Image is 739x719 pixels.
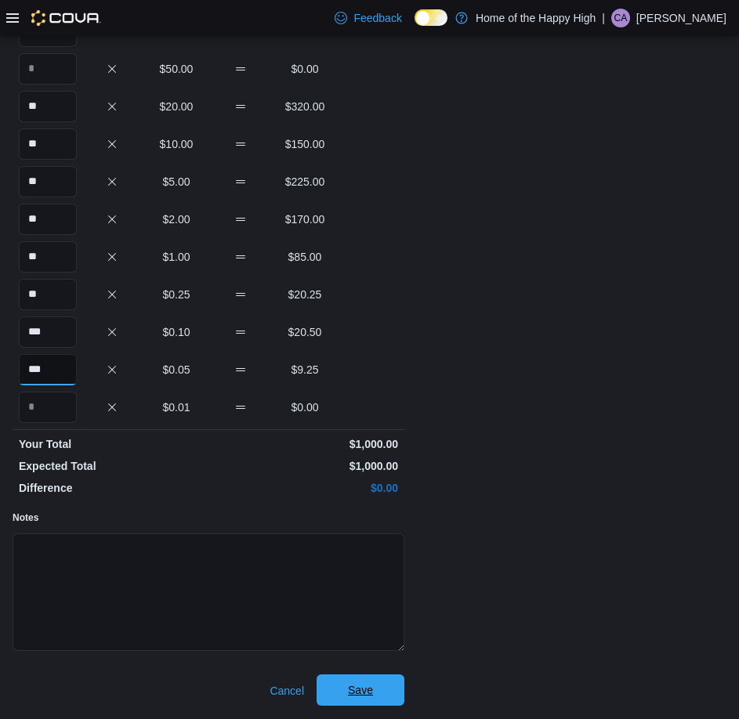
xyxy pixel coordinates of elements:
p: $10.00 [147,136,205,152]
p: $225.00 [276,174,334,190]
p: $0.25 [147,287,205,302]
p: $0.10 [147,324,205,340]
p: $20.00 [147,99,205,114]
button: Save [317,674,404,706]
p: $0.00 [276,399,334,415]
input: Quantity [19,91,77,122]
p: $0.00 [212,480,398,496]
span: Save [348,682,373,698]
p: $0.01 [147,399,205,415]
span: Feedback [353,10,401,26]
input: Quantity [19,392,77,423]
p: $20.50 [276,324,334,340]
input: Quantity [19,166,77,197]
p: $320.00 [276,99,334,114]
p: $2.00 [147,211,205,227]
p: $1,000.00 [212,458,398,474]
p: $5.00 [147,174,205,190]
input: Quantity [19,128,77,160]
input: Quantity [19,204,77,235]
div: Chris Anthony [611,9,630,27]
p: [PERSON_NAME] [636,9,726,27]
input: Quantity [19,241,77,273]
input: Quantity [19,316,77,348]
p: Difference [19,480,205,496]
input: Dark Mode [415,9,447,26]
p: Expected Total [19,458,205,474]
span: Cancel [270,683,304,699]
p: $0.05 [147,362,205,378]
input: Quantity [19,53,77,85]
img: Cova [31,10,101,26]
label: Notes [13,511,38,524]
input: Quantity [19,354,77,385]
p: $150.00 [276,136,334,152]
p: Home of the Happy High [476,9,596,27]
p: $1.00 [147,249,205,265]
button: Cancel [263,675,310,706]
p: $170.00 [276,211,334,227]
p: | [602,9,605,27]
a: Feedback [328,2,408,34]
p: $9.25 [276,362,334,378]
p: $0.00 [276,61,334,77]
span: CA [614,9,628,27]
p: $20.25 [276,287,334,302]
p: $1,000.00 [212,436,398,452]
p: Your Total [19,436,205,452]
p: $85.00 [276,249,334,265]
input: Quantity [19,279,77,310]
p: $50.00 [147,61,205,77]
